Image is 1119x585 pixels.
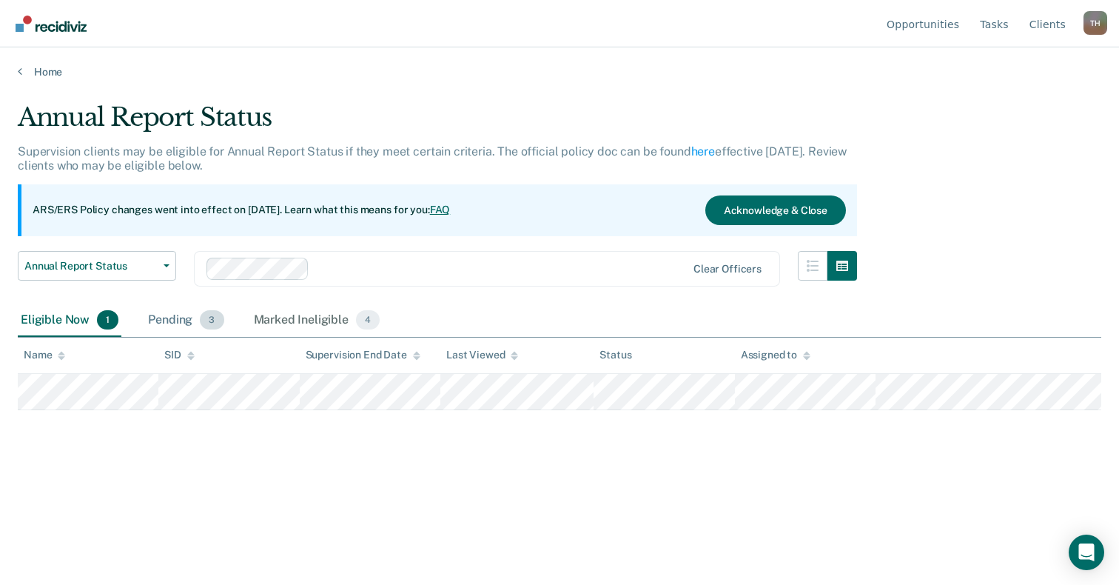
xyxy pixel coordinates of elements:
[1083,11,1107,35] div: T H
[145,304,226,337] div: Pending3
[306,349,420,361] div: Supervision End Date
[705,195,846,225] button: Acknowledge & Close
[18,251,176,281] button: Annual Report Status
[164,349,195,361] div: SID
[1069,535,1104,570] div: Open Intercom Messenger
[251,304,383,337] div: Marked Ineligible4
[18,304,121,337] div: Eligible Now1
[18,144,847,173] p: Supervision clients may be eligible for Annual Report Status if they meet certain criteria. The o...
[97,310,118,330] span: 1
[693,263,762,275] div: Clear officers
[446,349,518,361] div: Last Viewed
[200,310,224,330] span: 3
[33,203,450,218] p: ARS/ERS Policy changes went into effect on [DATE]. Learn what this means for you:
[599,349,631,361] div: Status
[24,349,65,361] div: Name
[18,65,1101,78] a: Home
[24,260,158,273] span: Annual Report Status
[1083,11,1107,35] button: Profile dropdown button
[356,310,380,330] span: 4
[430,204,451,215] a: FAQ
[691,144,715,158] a: here
[16,16,87,32] img: Recidiviz
[18,102,857,144] div: Annual Report Status
[741,349,810,361] div: Assigned to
